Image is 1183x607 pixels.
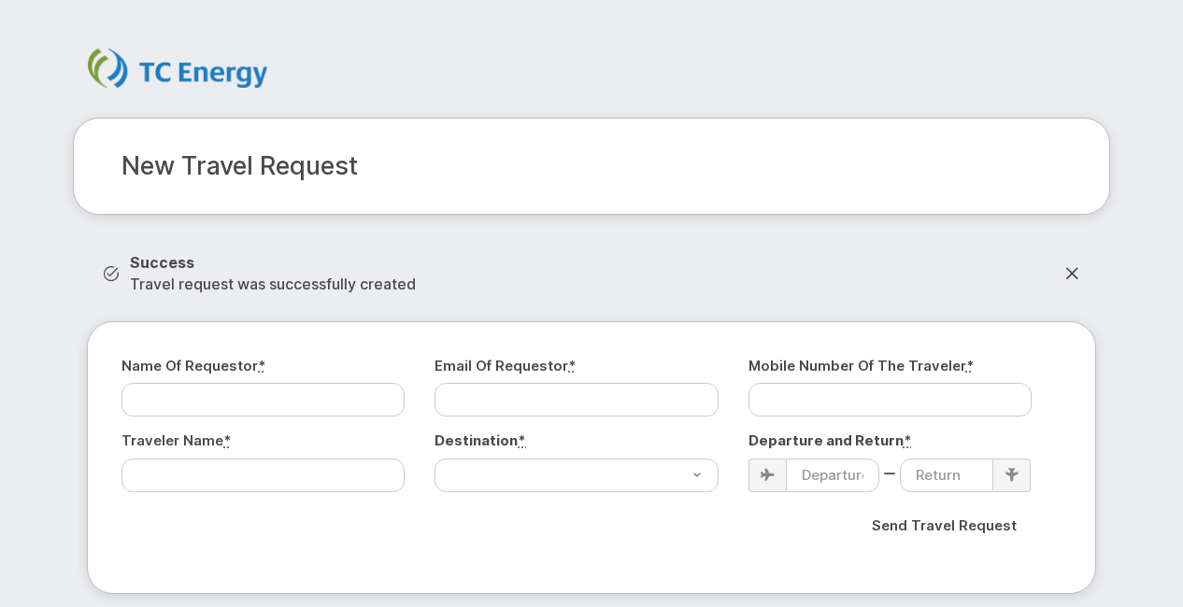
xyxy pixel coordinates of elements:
abbr: required [258,357,265,374]
div: Travel request was successfully created [130,252,416,295]
img: TC Energy [88,49,267,88]
strong: Success [130,252,416,274]
h2: New Travel Request [121,152,1062,180]
abbr: required [966,357,974,374]
abbr: required [518,431,526,449]
abbr: required [568,357,576,374]
label: Email of Requestor [435,356,576,375]
label: Traveler Name [121,431,231,450]
label: Name of Requestor [121,356,265,375]
abbr: required [223,431,231,449]
label: Destination [435,431,526,450]
label: Departure and Return [748,431,912,450]
input: Send Travel Request [856,506,1033,546]
input: Departure [786,459,879,492]
label: Mobile Number of the Traveler [748,356,974,375]
abbr: required [904,431,912,449]
input: Return [900,459,993,492]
